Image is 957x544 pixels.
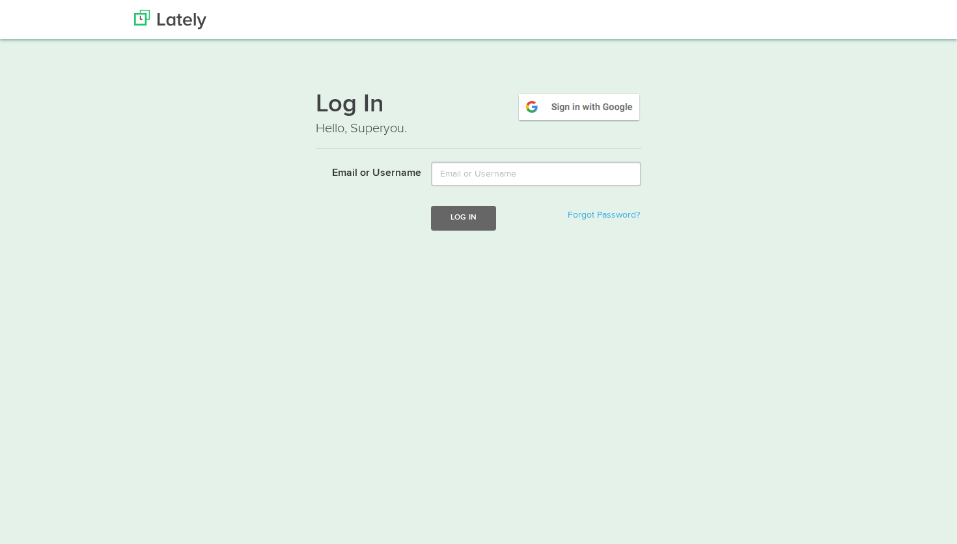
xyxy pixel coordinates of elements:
[431,206,496,230] button: Log In
[306,162,421,181] label: Email or Username
[517,92,641,122] img: google-signin.png
[568,210,640,220] a: Forgot Password?
[134,10,206,29] img: Lately
[316,92,641,119] h1: Log In
[431,162,641,186] input: Email or Username
[316,119,641,138] p: Hello, Superyou.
